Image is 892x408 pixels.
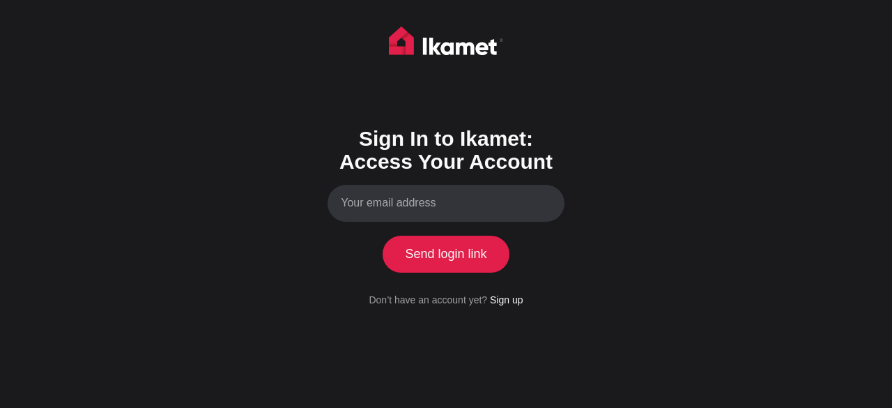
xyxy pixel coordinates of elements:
a: Sign up [490,294,523,305]
input: Your email address [328,185,564,222]
img: Ikamet home [389,27,503,61]
h1: Sign In to Ikamet: Access Your Account [328,127,564,173]
button: Send login link [383,236,509,272]
span: Don’t have an account yet? [369,294,487,305]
